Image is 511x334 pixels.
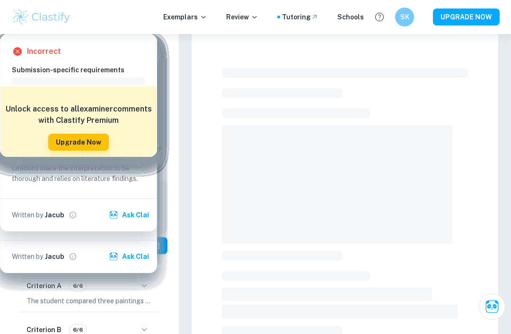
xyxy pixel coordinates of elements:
h6: Incorrect [27,46,61,57]
img: Clastify logo [11,8,71,26]
h6: Unlock access to all examiner comments with Clastify Premium [5,103,152,126]
h6: Submission-specific requirements [12,65,153,75]
button: Ask Clai [479,293,505,320]
div: Report issue [149,106,167,125]
button: Ask Clai [107,206,153,223]
h6: Jacub [45,251,64,262]
p: Exemplars [163,12,207,22]
p: The student compared three paintings created by three artists: [PERSON_NAME] Altarpiece ([PERSON_... [26,296,152,306]
h6: Criterion A [26,281,62,291]
p: Review [226,12,258,22]
button: SK [395,8,414,26]
img: clai.svg [109,252,118,261]
button: Ask Clai [107,248,153,265]
h6: Jacub [45,210,64,220]
a: Tutoring [282,12,318,22]
p: Written by [12,251,43,262]
span: 6/6 [70,282,86,290]
p: The proposed interpretation comes with literature references as the citation to support the state... [12,132,145,184]
button: View full profile [66,250,79,263]
img: clai.svg [109,210,118,220]
a: Schools [337,12,364,22]
button: Upgrade Now [48,134,109,151]
p: Written by [12,210,43,220]
h6: SK [399,12,410,22]
button: UPGRADE NOW [433,9,500,26]
button: View full profile [66,208,79,222]
button: Help and Feedback [371,9,388,25]
span: 6/6 [70,325,86,334]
